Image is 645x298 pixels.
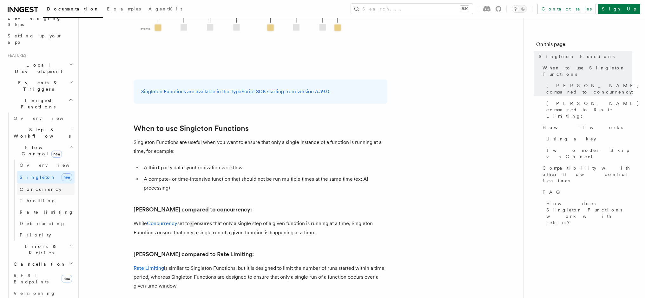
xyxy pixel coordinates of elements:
[103,2,145,17] a: Examples
[546,200,632,226] span: How does Singleton Functions work with retries?
[20,232,51,237] span: Priority
[544,198,632,228] a: How does Singleton Functions work with retries?
[544,145,632,162] a: Two modes: Skip vs Cancel
[141,87,380,96] p: Singleton Functions are available in the TypeScript SDK starting from version 3.39.0.
[543,65,632,77] span: When to use Singleton Functions
[20,175,56,180] span: Singleton
[543,124,623,131] span: How it works
[134,205,252,214] a: [PERSON_NAME] compared to concurrency:
[536,51,632,62] a: Singleton Functions
[544,133,632,145] a: Using a key
[20,221,65,226] span: Debouncing
[107,6,141,11] span: Examples
[190,221,194,227] code: 1
[5,59,75,77] button: Local Development
[5,97,69,110] span: Inngest Functions
[134,124,249,133] a: When to use Singleton Functions
[544,80,632,98] a: [PERSON_NAME] compared to concurrency:
[11,113,75,124] a: Overview
[62,173,72,181] span: new
[20,187,62,192] span: Concurrency
[20,198,56,203] span: Throttling
[546,136,596,142] span: Using a key
[134,265,164,271] a: Rate Limiting
[11,144,70,157] span: Flow Control
[11,261,66,267] span: Cancellation
[5,12,75,30] a: Leveraging Steps
[543,189,563,195] span: FAQ
[8,33,62,45] span: Setting up your app
[540,162,632,186] a: Compatibility with other flow control features
[540,122,632,133] a: How it works
[546,147,632,160] span: Two modes: Skip vs Cancel
[142,175,387,192] li: A compute- or time-intensive function that should not be run multiple times at the same time (ex:...
[5,95,75,113] button: Inngest Functions
[512,5,527,13] button: Toggle dark mode
[536,41,632,51] h4: On this page
[142,163,387,172] li: A third-party data synchronization workflow
[145,2,186,17] a: AgentKit
[460,6,469,12] kbd: ⌘K
[540,186,632,198] a: FAQ
[540,62,632,80] a: When to use Singleton Functions
[147,220,177,226] a: Concurrency
[148,6,182,11] span: AgentKit
[11,126,71,139] span: Steps & Workflows
[537,4,596,14] a: Contact sales
[17,195,75,206] a: Throttling
[544,98,632,122] a: [PERSON_NAME] compared to Rate Limiting:
[5,77,75,95] button: Events & Triggers
[5,30,75,48] a: Setting up your app
[539,53,615,60] span: Singleton Functions
[134,138,387,156] p: Singleton Functions are useful when you want to ensure that only a single instance of a function ...
[11,270,75,288] a: REST Endpointsnew
[17,184,75,195] a: Concurrency
[14,116,79,121] span: Overview
[11,258,75,270] button: Cancellation
[17,206,75,218] a: Rate limiting
[20,163,85,168] span: Overview
[17,171,75,184] a: Singletonnew
[546,100,639,119] span: [PERSON_NAME] compared to Rate Limiting:
[134,264,387,290] p: is similar to Singleton Functions, but it is designed to limit the number of runs started within ...
[134,250,254,259] a: [PERSON_NAME] compared to Rate Limiting:
[51,151,62,158] span: new
[14,291,56,296] span: Versioning
[11,241,75,258] button: Errors & Retries
[546,82,639,95] span: [PERSON_NAME] compared to concurrency:
[43,2,103,18] a: Documentation
[14,273,49,284] span: REST Endpoints
[351,4,473,14] button: Search...⌘K
[134,219,387,237] p: While set to ensures that only a single step of a given function is running at a time, Singleton ...
[5,53,26,58] span: Features
[11,159,75,241] div: Flow Controlnew
[11,243,69,256] span: Errors & Retries
[543,165,632,184] span: Compatibility with other flow control features
[5,62,69,74] span: Local Development
[17,229,75,241] a: Priority
[20,210,74,215] span: Rate limiting
[11,124,75,142] button: Steps & Workflows
[11,142,75,159] button: Flow Controlnew
[17,159,75,171] a: Overview
[47,6,99,11] span: Documentation
[62,275,72,282] span: new
[5,80,69,92] span: Events & Triggers
[598,4,640,14] a: Sign Up
[17,218,75,229] a: Debouncing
